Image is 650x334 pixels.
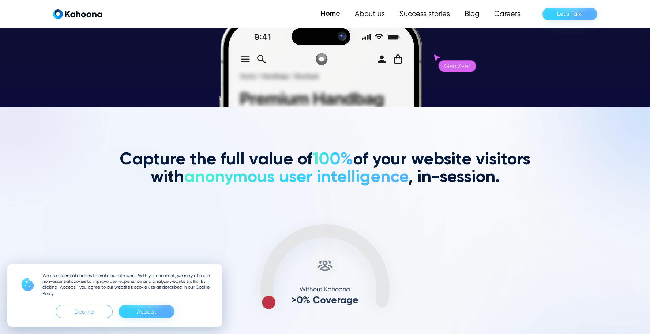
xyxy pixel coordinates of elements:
g: Gen Z-er [445,64,470,68]
a: Blog [457,7,487,21]
span: anonymous user intelligence [184,169,408,186]
a: Careers [487,7,528,21]
div: Decline [56,305,113,318]
h2: Capture the full value of of your website visitors with , in-session. [117,151,534,186]
div: Decline [74,306,94,318]
a: About us [347,7,392,21]
div: Accept [137,306,156,318]
div: Let’s Talk! [557,8,583,20]
a: Let’s Talk! [542,8,597,20]
a: home [53,9,102,19]
a: Success stories [392,7,457,21]
div: Accept [119,305,174,318]
p: We use essential cookies to make our site work. With your consent, we may also use non-essential ... [42,273,214,296]
span: 100% [312,151,353,168]
a: Home [313,7,347,21]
